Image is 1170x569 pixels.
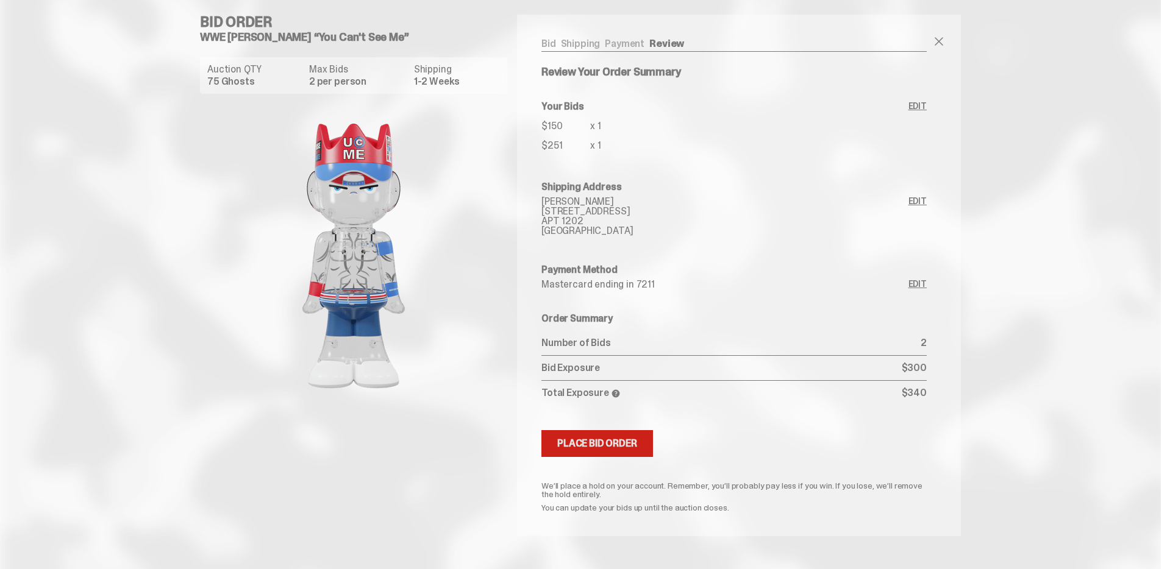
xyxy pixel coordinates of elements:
[309,65,407,74] dt: Max Bids
[541,216,908,226] p: APT 1202
[902,388,927,398] p: $340
[541,430,653,457] button: Place Bid Order
[541,37,556,50] a: Bid
[541,363,902,373] p: Bid Exposure
[207,77,302,87] dd: 75 Ghosts
[232,104,476,408] img: product image
[561,37,601,50] a: Shipping
[200,32,517,43] h5: WWE [PERSON_NAME] “You Can't See Me”
[541,102,908,111] h6: Your Bids
[541,66,927,77] h5: Review Your Order Summary
[541,207,908,216] p: [STREET_ADDRESS]
[541,314,927,323] h6: Order Summary
[541,503,927,512] p: You can update your bids up until the auction closes.
[902,363,927,373] p: $300
[541,388,902,398] p: Total Exposure
[541,141,590,150] p: $251
[207,65,302,74] dt: Auction QTY
[541,280,908,289] p: Mastercard ending in 7211
[557,439,637,448] div: Place Bid Order
[541,121,590,131] p: $150
[908,102,927,158] a: Edit
[414,77,500,87] dd: 1-2 Weeks
[541,265,927,275] h6: Payment Method
[541,338,921,348] p: Number of Bids
[200,15,517,29] h4: Bid Order
[541,182,927,192] h6: Shipping Address
[414,65,500,74] dt: Shipping
[605,37,644,50] a: Payment
[541,226,908,236] p: [GEOGRAPHIC_DATA]
[590,141,601,150] p: x 1
[921,338,927,348] p: 2
[649,37,684,50] a: Review
[908,197,927,241] a: Edit
[541,197,908,207] p: [PERSON_NAME]
[309,77,407,87] dd: 2 per person
[590,121,601,131] p: x 1
[541,481,927,498] p: We’ll place a hold on your account. Remember, you’ll probably pay less if you win. If you lose, w...
[908,280,927,289] a: Edit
